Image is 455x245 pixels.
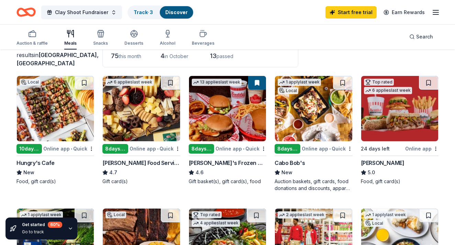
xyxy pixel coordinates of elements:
div: results [16,51,94,67]
span: • [329,146,331,152]
div: Online app [405,144,439,153]
span: 4.7 [109,168,117,177]
span: in October [164,53,188,59]
img: Image for Freddy's Frozen Custard & Steakburgers [189,76,266,141]
div: 4 applies last week [192,220,240,227]
span: this month [119,53,141,59]
div: 6 applies last week [106,79,154,86]
span: 75 [111,52,119,59]
span: passed [217,53,233,59]
div: Local [278,87,298,94]
span: [GEOGRAPHIC_DATA], [GEOGRAPHIC_DATA] [16,52,99,67]
a: Start free trial [325,6,377,19]
div: Meals [64,41,77,46]
div: 1 apply last week [278,79,321,86]
div: Auction & raffle [16,41,48,46]
div: Top rated [364,79,394,86]
div: 8 days left [189,144,214,154]
span: Search [416,33,433,41]
div: 60 % [48,222,62,228]
div: Beverages [192,41,214,46]
div: Local [106,211,126,218]
div: Online app Quick [302,144,353,153]
span: Clay Shoot Fundraiser [55,8,108,16]
button: Auction & raffle [16,27,48,49]
span: • [243,146,244,152]
div: Get started [22,222,62,228]
div: Online app Quick [43,144,94,153]
span: 5.0 [368,168,375,177]
button: Alcohol [160,27,175,49]
div: 13 applies last week [192,79,242,86]
a: Image for Gordon Food Service Store6 applieslast week8days leftOnline app•Quick[PERSON_NAME] Food... [102,76,180,185]
div: [PERSON_NAME] Food Service Store [102,159,180,167]
div: 1 apply last week [364,211,407,219]
a: Image for Portillo'sTop rated6 applieslast week24 days leftOnline app[PERSON_NAME]5.0Food, gift c... [361,76,439,185]
img: Image for Cabo Bob's [275,76,352,141]
span: • [157,146,158,152]
span: • [71,146,72,152]
div: Food, gift card(s) [16,178,94,185]
img: Image for Portillo's [361,76,438,141]
span: New [281,168,292,177]
button: Search [404,30,439,44]
button: Clay Shoot Fundraiser [41,5,122,19]
img: Image for Gordon Food Service Store [103,76,180,141]
div: Local [20,79,40,86]
button: Desserts [124,27,143,49]
span: New [23,168,34,177]
div: 8 days left [275,144,300,154]
div: Desserts [124,41,143,46]
div: Cabo Bob's [275,159,305,167]
button: Meals [64,27,77,49]
div: Food, gift card(s) [361,178,439,185]
a: Image for Freddy's Frozen Custard & Steakburgers13 applieslast week8days leftOnline app•Quick[PER... [189,76,266,185]
div: Alcohol [160,41,175,46]
a: Home [16,4,36,20]
a: Image for Hungry's CafeLocal10days leftOnline app•QuickHungry's CafeNewFood, gift card(s) [16,76,94,185]
div: 1 apply last week [20,211,63,219]
div: Gift basket(s), gift card(s), food [189,178,266,185]
div: Auction baskets, gift cards, food donations and discounts, apparel and promotional items [275,178,352,192]
img: Image for Hungry's Cafe [17,76,94,141]
div: 6 applies last week [364,87,412,94]
div: Snacks [93,41,108,46]
div: [PERSON_NAME]'s Frozen Custard & Steakburgers [189,159,266,167]
a: Discover [165,9,188,15]
button: Beverages [192,27,214,49]
span: 13 [210,52,217,59]
button: Snacks [93,27,108,49]
div: Go to track [22,229,62,235]
div: Hungry's Cafe [16,159,55,167]
span: 4.6 [196,168,203,177]
div: Local [364,220,385,227]
div: Online app Quick [215,144,266,153]
span: in [16,52,99,67]
div: [PERSON_NAME] [361,159,404,167]
a: Image for Cabo Bob's1 applylast weekLocal8days leftOnline app•QuickCabo Bob'sNewAuction baskets, ... [275,76,352,192]
div: 8 days left [102,144,128,154]
div: 10 days left [16,144,42,154]
div: 24 days left [361,145,390,153]
div: 2 applies last week [278,211,326,219]
a: Earn Rewards [379,6,429,19]
button: Track· 3Discover [127,5,194,19]
div: Online app Quick [130,144,180,153]
a: Track· 3 [134,9,153,15]
div: Gift card(s) [102,178,180,185]
div: Top rated [192,211,222,218]
span: 4 [160,52,164,59]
